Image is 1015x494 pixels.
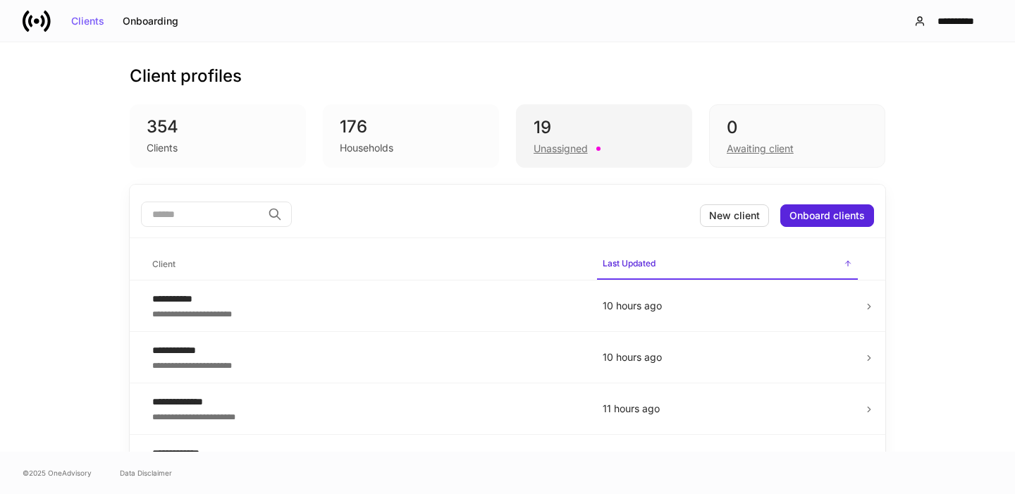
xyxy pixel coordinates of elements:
[709,104,885,168] div: 0Awaiting client
[534,142,588,156] div: Unassigned
[603,402,852,416] p: 11 hours ago
[727,142,794,156] div: Awaiting client
[340,116,482,138] div: 176
[23,467,92,478] span: © 2025 OneAdvisory
[71,16,104,26] div: Clients
[603,257,656,270] h6: Last Updated
[597,249,858,280] span: Last Updated
[534,116,675,139] div: 19
[789,211,865,221] div: Onboard clients
[780,204,874,227] button: Onboard clients
[603,299,852,313] p: 10 hours ago
[123,16,178,26] div: Onboarding
[516,104,692,168] div: 19Unassigned
[147,116,289,138] div: 354
[147,141,178,155] div: Clients
[113,10,187,32] button: Onboarding
[62,10,113,32] button: Clients
[603,350,852,364] p: 10 hours ago
[709,211,760,221] div: New client
[130,65,242,87] h3: Client profiles
[340,141,393,155] div: Households
[152,257,176,271] h6: Client
[120,467,172,478] a: Data Disclaimer
[700,204,769,227] button: New client
[147,250,586,279] span: Client
[727,116,868,139] div: 0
